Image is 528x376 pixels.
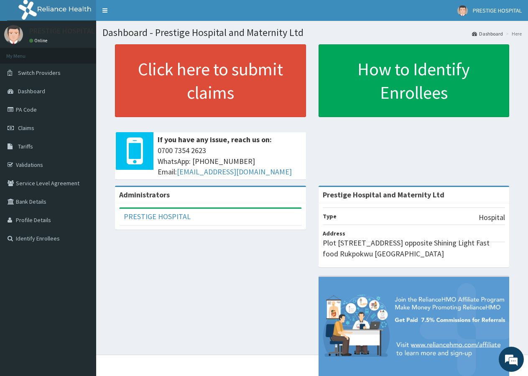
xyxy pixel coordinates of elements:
[4,25,23,44] img: User Image
[323,212,337,220] b: Type
[29,38,49,43] a: Online
[504,30,522,37] li: Here
[115,44,306,117] a: Click here to submit claims
[124,212,191,221] a: PRESTIGE HOSPITAL
[177,167,292,176] a: [EMAIL_ADDRESS][DOMAIN_NAME]
[473,7,522,14] span: PRESTIGE HOSPITAL
[323,238,505,259] p: Plot [STREET_ADDRESS] opposite Shining Light Fast food Rukpokwu [GEOGRAPHIC_DATA]
[323,230,345,237] b: Address
[158,145,302,177] span: 0700 7354 2623 WhatsApp: [PHONE_NUMBER] Email:
[18,143,33,150] span: Tariffs
[323,190,444,200] strong: Prestige Hospital and Maternity Ltd
[18,124,34,132] span: Claims
[102,27,522,38] h1: Dashboard - Prestige Hospital and Maternity Ltd
[29,27,95,35] p: PRESTIGE HOSPITAL
[479,212,505,223] p: Hospital
[158,135,272,144] b: If you have any issue, reach us on:
[18,69,61,77] span: Switch Providers
[472,30,503,37] a: Dashboard
[457,5,468,16] img: User Image
[319,44,510,117] a: How to Identify Enrollees
[119,190,170,200] b: Administrators
[18,87,45,95] span: Dashboard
